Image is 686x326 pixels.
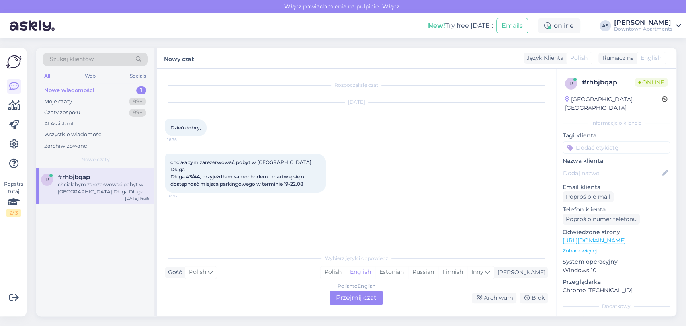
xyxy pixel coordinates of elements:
[320,266,346,278] div: Polish
[50,55,94,64] span: Szukaj klientów
[165,98,548,106] div: [DATE]
[524,54,563,62] div: Język Klienta
[472,293,516,303] div: Archiwum
[563,191,614,202] div: Poproś o e-mail
[496,18,528,33] button: Emails
[428,21,493,31] div: Try free [DATE]:
[614,26,672,32] div: Downtown Apartments
[346,266,375,278] div: English
[164,53,194,64] label: Nowy czat
[538,18,580,33] div: online
[44,131,103,139] div: Wszystkie wiadomości
[43,71,52,81] div: All
[582,78,635,87] div: # rhbjbqap
[563,303,670,310] div: Dodatkowy
[330,291,383,305] div: Przejmij czat
[563,228,670,236] p: Odwiedzone strony
[338,283,375,290] div: Polish to English
[563,183,670,191] p: Email klienta
[58,181,149,195] div: chciałabym zarezerwować pobyt w [GEOGRAPHIC_DATA] Długa Długa 43/44, przyjeżdżam samochodem i mar...
[165,268,182,277] div: Gość
[563,247,670,254] p: Zobacz więcej ...
[165,82,548,89] div: Rozpoczął się czat
[563,315,670,323] p: Notatki
[563,205,670,214] p: Telefon klienta
[81,156,110,163] span: Nowe czaty
[6,54,22,70] img: Askly Logo
[167,193,197,199] span: 16:36
[563,237,626,244] a: [URL][DOMAIN_NAME]
[129,98,146,106] div: 99+
[563,169,661,178] input: Dodaj nazwę
[408,266,438,278] div: Russian
[165,255,548,262] div: Wybierz język i odpowiedz
[600,20,611,31] div: AS
[167,137,197,143] span: 16:35
[83,71,97,81] div: Web
[563,278,670,286] p: Przeglądarka
[563,258,670,266] p: System operacyjny
[136,86,146,94] div: 1
[471,268,483,275] span: Inny
[569,80,573,86] span: r
[375,266,408,278] div: Estonian
[128,71,148,81] div: Socials
[6,180,21,217] div: Popatrz tutaj
[563,266,670,275] p: Windows 10
[44,142,87,150] div: Zarchiwizowane
[494,268,545,277] div: [PERSON_NAME]
[563,286,670,295] p: Chrome [TECHNICAL_ID]
[58,174,90,181] span: #rhbjbqap
[125,195,149,201] div: [DATE] 16:36
[563,157,670,165] p: Nazwa klienta
[598,54,634,62] div: Tłumacz na
[563,119,670,127] div: Informacje o kliencie
[189,268,206,277] span: Polish
[129,109,146,117] div: 99+
[570,54,588,62] span: Polish
[438,266,467,278] div: Finnish
[45,176,49,182] span: r
[614,19,681,32] a: [PERSON_NAME]Downtown Apartments
[170,125,201,131] span: Dzień dobry,
[170,159,313,187] span: chciałabym zarezerwować pobyt w [GEOGRAPHIC_DATA] Długa Długa 43/44, przyjeżdżam samochodem i mar...
[6,209,21,217] div: 2 / 3
[614,19,672,26] div: [PERSON_NAME]
[520,293,548,303] div: Blok
[563,131,670,140] p: Tagi klienta
[44,120,74,128] div: AI Assistant
[380,3,402,10] span: Włącz
[641,54,661,62] span: English
[44,109,80,117] div: Czaty zespołu
[428,22,445,29] b: New!
[44,86,94,94] div: Nowe wiadomości
[44,98,72,106] div: Moje czaty
[565,95,662,112] div: [GEOGRAPHIC_DATA], [GEOGRAPHIC_DATA]
[635,78,668,87] span: Online
[563,214,640,225] div: Poproś o numer telefonu
[563,141,670,154] input: Dodać etykietę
